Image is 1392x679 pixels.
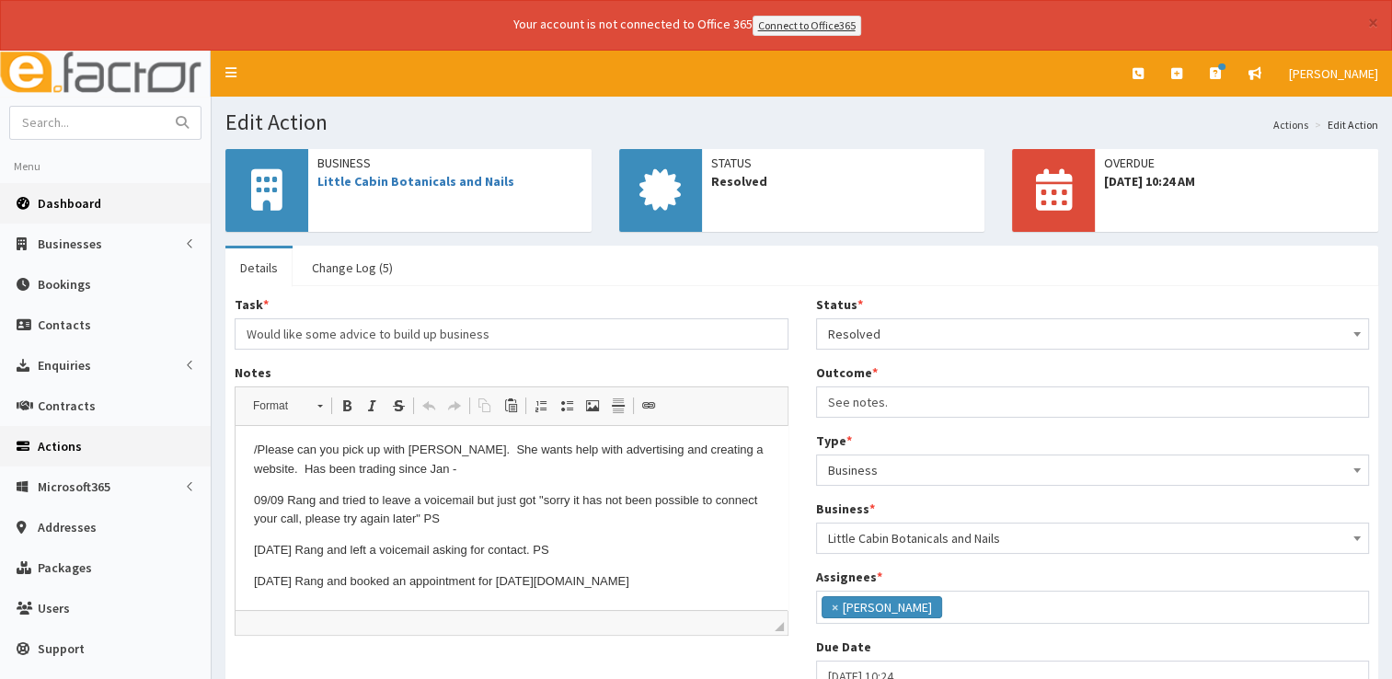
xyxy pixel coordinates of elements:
span: Little Cabin Botanicals and Nails [828,525,1358,551]
span: Addresses [38,519,97,535]
label: Assignees [816,568,882,586]
span: Support [38,640,85,657]
iframe: Rich Text Editor, notes [236,426,788,610]
a: Little Cabin Botanicals and Nails [317,173,514,190]
label: Notes [235,363,271,382]
span: Resolved [828,321,1358,347]
a: Format [243,393,332,419]
a: [PERSON_NAME] [1275,51,1392,97]
span: Actions [38,438,82,455]
span: × [832,598,838,616]
label: Type [816,432,852,450]
h1: Edit Action [225,110,1378,134]
label: Status [816,295,863,314]
div: Your account is not connected to Office 365 [149,15,1225,36]
span: Contracts [38,397,96,414]
a: Connect to Office365 [753,16,861,36]
span: Enquiries [38,357,91,374]
a: Details [225,248,293,287]
a: Redo (Ctrl+Y) [442,394,467,418]
span: Resolved [816,318,1370,350]
li: Edit Action [1310,117,1378,132]
label: Business [816,500,875,518]
span: Status [711,154,976,172]
span: Business [317,154,582,172]
a: Insert Horizontal Line [605,394,631,418]
a: Actions [1273,117,1308,132]
a: Bold (Ctrl+B) [334,394,360,418]
span: [DATE] 10:24 AM [1104,172,1369,190]
a: Image [580,394,605,418]
span: Dashboard [38,195,101,212]
span: Business [828,457,1358,483]
button: × [1368,13,1378,32]
span: Packages [38,559,92,576]
span: Format [244,394,308,418]
li: Paul Slade [822,596,942,618]
span: Little Cabin Botanicals and Nails [816,523,1370,554]
span: OVERDUE [1104,154,1369,172]
span: Businesses [38,236,102,252]
span: Contacts [38,316,91,333]
a: Insert/Remove Numbered List [528,394,554,418]
span: Microsoft365 [38,478,110,495]
input: Search... [10,107,165,139]
a: Strike Through [385,394,411,418]
span: Resolved [711,172,976,190]
span: Users [38,600,70,616]
label: Due Date [816,638,871,656]
a: Copy (Ctrl+C) [472,394,498,418]
label: Task [235,295,269,314]
span: Business [816,455,1370,486]
a: Undo (Ctrl+Z) [416,394,442,418]
span: Drag to resize [775,622,784,631]
a: Paste (Ctrl+V) [498,394,523,418]
a: Change Log (5) [297,248,408,287]
span: Bookings [38,276,91,293]
a: Link (Ctrl+L) [636,394,661,418]
a: Italic (Ctrl+I) [360,394,385,418]
label: Outcome [816,363,878,382]
a: Insert/Remove Bulleted List [554,394,580,418]
span: [PERSON_NAME] [1289,65,1378,82]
